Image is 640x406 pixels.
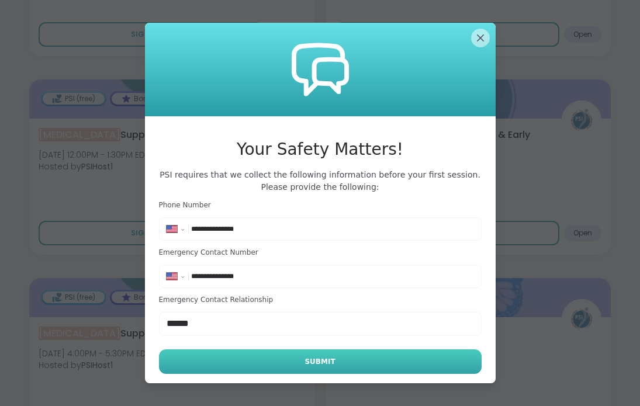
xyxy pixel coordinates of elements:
h3: Phone Number [159,200,482,210]
img: United States [167,225,177,233]
h3: Your Safety Matters! [159,137,482,162]
h3: Emergency Contact Relationship [159,295,482,305]
h3: Emergency Contact Number [159,248,482,258]
span: Submit [305,356,335,367]
span: PSI requires that we collect the following information before your first session. Please provide ... [159,169,482,193]
img: United States [167,273,177,280]
button: Submit [159,349,482,374]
